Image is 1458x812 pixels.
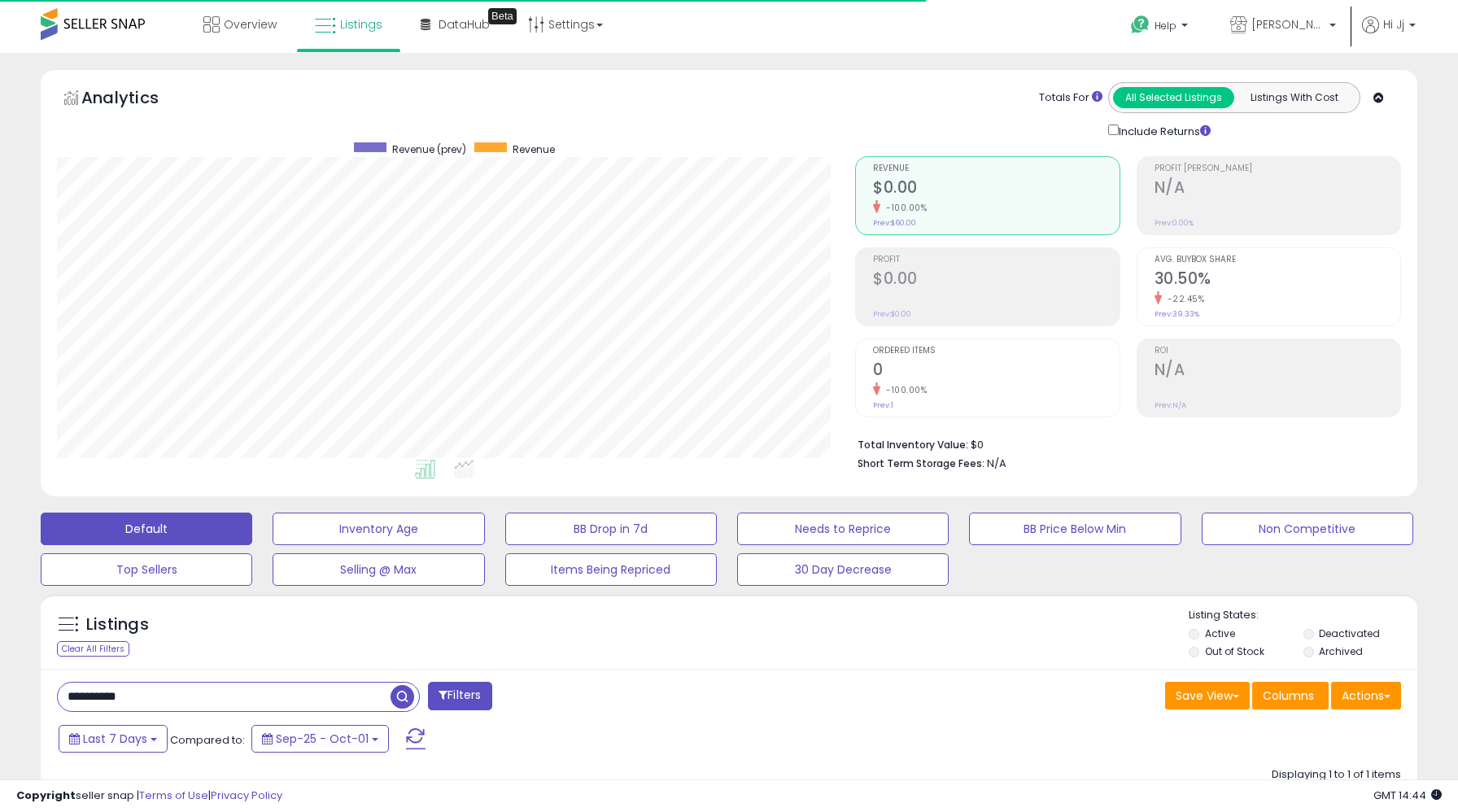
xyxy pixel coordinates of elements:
[1118,2,1204,53] a: Help
[139,788,208,803] a: Terms of Use
[83,731,147,747] span: Last 7 Days
[858,434,1389,453] li: $0
[1263,688,1314,704] span: Columns
[439,16,490,33] span: DataHub
[1205,644,1264,658] label: Out of Stock
[1165,682,1250,709] button: Save View
[1155,164,1400,173] span: Profit [PERSON_NAME]
[1155,360,1400,382] h2: N/A
[16,788,282,804] div: seller snap | |
[873,309,911,319] small: Prev: $0.00
[737,513,949,545] button: Needs to Reprice
[880,202,927,214] small: -100.00%
[505,553,717,586] button: Items Being Repriced
[1155,309,1199,319] small: Prev: 39.33%
[1383,16,1404,33] span: Hi Jj
[1155,19,1176,33] span: Help
[1272,767,1401,783] div: Displaying 1 to 1 of 1 items
[873,347,1119,356] span: Ordered Items
[1189,608,1417,623] p: Listing States:
[1155,178,1400,200] h2: N/A
[1096,121,1230,140] div: Include Returns
[1362,16,1416,53] a: Hi Jj
[1252,682,1329,709] button: Columns
[1039,90,1102,106] div: Totals For
[276,731,369,747] span: Sep-25 - Oct-01
[1155,269,1400,291] h2: 30.50%
[987,456,1006,471] span: N/A
[211,788,282,803] a: Privacy Policy
[1233,87,1355,108] button: Listings With Cost
[273,553,484,586] button: Selling @ Max
[1373,788,1442,803] span: 2025-10-10 14:44 GMT
[57,641,129,657] div: Clear All Filters
[41,553,252,586] button: Top Sellers
[873,269,1119,291] h2: $0.00
[858,456,984,470] b: Short Term Storage Fees:
[86,613,149,636] h5: Listings
[858,438,968,452] b: Total Inventory Value:
[1319,626,1380,640] label: Deactivated
[873,218,916,228] small: Prev: $60.00
[969,513,1181,545] button: BB Price Below Min
[1155,255,1400,264] span: Avg. Buybox Share
[873,360,1119,382] h2: 0
[1130,15,1150,35] i: Get Help
[1331,682,1401,709] button: Actions
[59,725,168,753] button: Last 7 Days
[1319,644,1363,658] label: Archived
[873,164,1119,173] span: Revenue
[1155,347,1400,356] span: ROI
[880,384,927,396] small: -100.00%
[392,142,466,156] span: Revenue (prev)
[873,178,1119,200] h2: $0.00
[1162,293,1205,305] small: -22.45%
[488,8,517,24] div: Tooltip anchor
[16,788,76,803] strong: Copyright
[873,400,893,410] small: Prev: 1
[41,513,252,545] button: Default
[1155,400,1186,410] small: Prev: N/A
[505,513,717,545] button: BB Drop in 7d
[170,732,245,748] span: Compared to:
[273,513,484,545] button: Inventory Age
[1113,87,1234,108] button: All Selected Listings
[513,142,555,156] span: Revenue
[428,682,491,710] button: Filters
[1202,513,1413,545] button: Non Competitive
[737,553,949,586] button: 30 Day Decrease
[1205,626,1235,640] label: Active
[1251,16,1325,33] span: [PERSON_NAME]'s Movies - CA
[1155,218,1194,228] small: Prev: 0.00%
[873,255,1119,264] span: Profit
[340,16,382,33] span: Listings
[251,725,389,753] button: Sep-25 - Oct-01
[81,86,190,113] h5: Analytics
[224,16,277,33] span: Overview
